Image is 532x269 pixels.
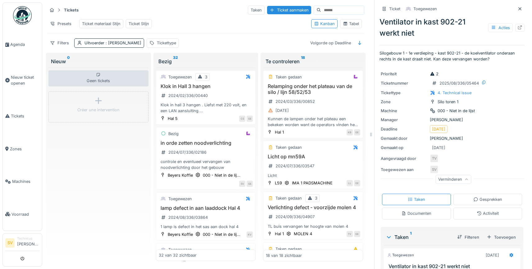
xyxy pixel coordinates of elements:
div: Toegewezen [387,253,414,258]
div: Volgorde op Deadline [307,38,354,47]
div: Kunnen de lampen onder het plateau een bekeken worden want de operators vinden het wel wat te wei... [266,116,360,128]
div: 2025/08/336/05464 [439,80,479,86]
div: Hal 1 [275,231,284,237]
span: Agenda [10,42,39,47]
div: 4. Technical issue [438,90,471,96]
div: Tabel [343,21,359,27]
div: Te controleren [266,58,361,65]
a: Machines [3,165,42,198]
div: Taken gedaan [275,246,302,252]
a: Voorraad [3,198,42,231]
div: Silo toren 1 [438,99,458,105]
span: Voorraad [11,211,39,217]
div: GE [247,181,253,187]
div: 3 [315,195,317,201]
h3: Klok in Hall 3 hangen [159,83,253,89]
div: 18 van 18 zichtbaar [266,252,302,258]
h3: Verlichting defect - voorzijde molen 4 [266,205,360,210]
div: Beyers Koffie [168,172,193,178]
div: 32 van 32 zichtbaar [159,252,197,258]
div: MOLEN 4 [294,231,312,237]
div: Bezig [168,131,179,137]
div: Verminderen [435,175,471,184]
img: Badge_color-CXgf-gQk.svg [13,6,32,25]
div: Gemaakt op [381,145,427,151]
div: LL [347,180,353,186]
div: Deadline [381,126,427,132]
div: [PERSON_NAME] [381,117,523,123]
div: Uitvoerder [84,40,141,46]
h3: in orde zetten noodverlichting [159,140,253,146]
div: [DATE] [432,145,445,151]
div: Zone [381,99,427,105]
span: Zones [10,146,39,152]
a: Agenda [3,28,42,61]
div: Taken [408,196,425,202]
div: Kanban [314,21,335,27]
div: GE [247,116,253,122]
div: GE [354,180,360,186]
div: Toegewezen [168,196,192,202]
div: GE [354,129,360,135]
div: Toevoegen [484,233,518,241]
div: Machine [381,108,427,114]
div: Documenten [401,210,431,216]
p: Silogebouw 1 - 1e verdieping - kast 902-21 - de koelventilator onderaan rechts in de kast draait ... [380,50,525,62]
strong: Tickets [61,7,81,13]
div: Créer une intervention [77,107,120,113]
div: 2024/07/336/03547 [275,163,314,169]
div: SV [239,181,245,187]
div: 000 - Niet in de lij... [203,232,240,237]
div: Technicus [17,236,39,241]
div: [DATE] [486,252,499,258]
span: Tickets [11,113,39,119]
span: Machines [12,179,39,184]
div: Klok in hall 3 hangen . Liefst met 220 volt, en een LAN aansluiting. PS. enkel een klok, en geen ... [159,102,253,114]
div: 2 [430,71,439,77]
span: : [PERSON_NAME] [104,41,141,45]
div: Toegewezen [168,247,192,253]
h3: Relamping onder het plateau van de silo / lijn 58/52/53 [266,83,360,95]
div: Ticketnummer [381,80,427,86]
div: controle en eventueel vervangen van noodverlichting door het gebouw [159,159,253,170]
div: L59 [275,180,282,186]
div: 2024/03/336/00852 [275,99,315,104]
div: TL buis vervangen ter hoogte van molen 4 [266,223,360,229]
div: Tickettype [381,90,427,96]
div: 3 [205,74,207,80]
h3: Licht op mn59A [266,154,360,160]
div: Nieuw [51,58,146,65]
div: Ticket [389,6,400,12]
div: 000 - Niet in de lij... [203,172,240,178]
span: Nieuw ticket openen [11,74,39,86]
div: Toegewezen [168,74,192,80]
div: Toegewezen aan [381,167,427,173]
div: Beyers Koffie [168,232,193,237]
div: 000 - Niet in de lijst [438,108,475,114]
div: Taken gedaan [275,74,302,80]
div: [DATE] [275,108,289,113]
sup: 0 [67,58,70,65]
div: Acties [488,23,513,32]
a: SV Technicus[PERSON_NAME] [5,236,39,251]
li: [PERSON_NAME] [17,236,39,249]
sup: 1 [410,233,412,241]
a: Tickets [3,100,42,133]
div: Ventilator in kast 902-21 werkt niet [380,16,525,39]
div: 2024/09/336/04907 [275,214,315,220]
div: Hal 1 [275,129,284,135]
sup: 18 [301,58,305,65]
div: Filters [47,38,72,47]
div: Tickettype [157,40,176,46]
div: Taken [248,6,265,15]
div: [DATE] [432,126,445,132]
div: Gesprekken [473,196,502,202]
div: 2024/07/336/02186 [168,149,207,155]
div: Prioriteit [381,71,427,77]
div: Manager [381,117,427,123]
li: SV [5,238,15,248]
div: Ticket Stijn [129,21,149,27]
div: Toegewezen [413,6,437,12]
div: Taken gedaan [275,195,302,201]
div: TV [347,231,353,237]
